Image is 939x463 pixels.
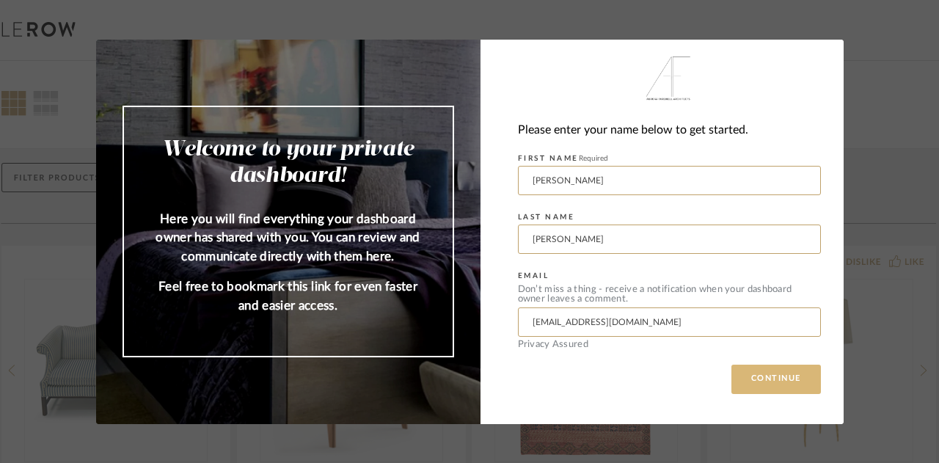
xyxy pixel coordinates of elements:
input: Enter First Name [518,166,821,195]
input: Enter Last Name [518,225,821,254]
label: FIRST NAME [518,154,608,163]
div: Please enter your name below to get started. [518,120,821,140]
input: Enter Email [518,307,821,337]
label: LAST NAME [518,213,575,222]
button: CONTINUE [731,365,821,394]
label: EMAIL [518,271,549,280]
p: Feel free to bookmark this link for even faster and easier access. [153,277,423,315]
div: Privacy Assured [518,340,821,349]
h2: Welcome to your private dashboard! [153,136,423,189]
div: Don’t miss a thing - receive a notification when your dashboard owner leaves a comment. [518,285,821,304]
span: Required [579,155,608,162]
p: Here you will find everything your dashboard owner has shared with you. You can review and commun... [153,210,423,266]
